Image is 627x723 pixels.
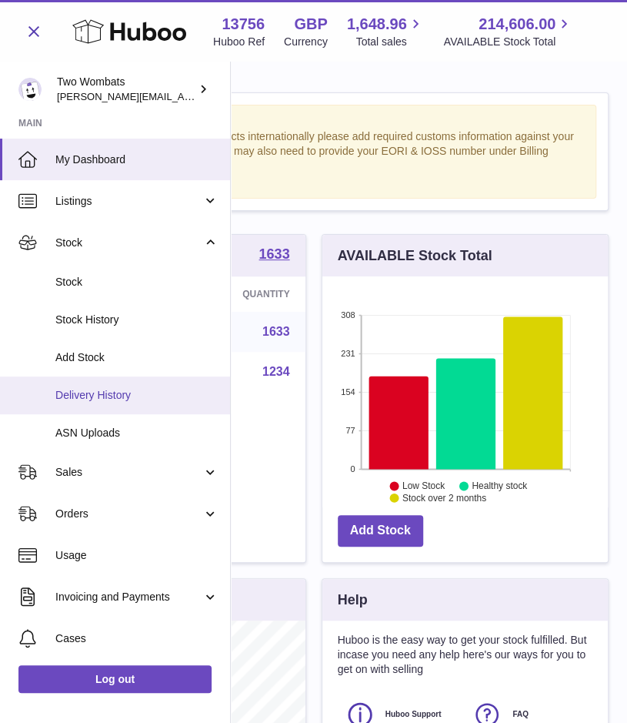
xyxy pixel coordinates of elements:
h3: Help [338,591,368,609]
p: Huboo is the easy way to get your stock fulfilled. But incase you need any help here's our ways f... [338,633,593,677]
span: Total sales [355,35,424,49]
strong: 1633 [258,247,289,261]
strong: Notice [39,113,588,128]
span: [PERSON_NAME][EMAIL_ADDRESS][PERSON_NAME][DOMAIN_NAME] [57,90,391,102]
a: 1633 [262,325,290,338]
th: Quantity [173,276,305,312]
span: 214,606.00 [479,14,555,35]
text: 154 [341,387,355,397]
span: Orders [55,507,202,521]
strong: 13756 [222,14,265,35]
text: 231 [341,349,355,358]
div: Currency [284,35,328,49]
div: If you're planning on sending your products internationally please add required customs informati... [39,129,588,189]
img: philip.carroll@twowombats.com [18,78,42,101]
span: My Dashboard [55,152,218,167]
a: Add Stock [338,515,423,547]
span: Add Stock [55,350,218,365]
a: 1,648.96 Total sales [347,14,425,49]
span: Sales [55,465,202,480]
span: Stock [55,275,218,290]
text: Stock over 2 months [402,493,485,504]
a: 1633 [258,247,289,264]
text: 0 [350,464,355,474]
span: 1,648.96 [347,14,407,35]
div: Huboo Ref [213,35,265,49]
span: Usage [55,548,218,563]
div: Two Wombats [57,75,195,104]
span: Invoicing and Payments [55,590,202,604]
span: Huboo Support [385,709,442,720]
strong: GBP [294,14,327,35]
span: AVAILABLE Stock Total [444,35,574,49]
span: FAQ [512,709,529,720]
a: Log out [18,665,212,693]
text: 308 [341,310,355,320]
a: 1234 [262,365,290,378]
span: Listings [55,194,202,209]
span: Stock History [55,313,218,327]
span: Delivery History [55,388,218,403]
span: Stock [55,236,202,250]
span: ASN Uploads [55,426,218,440]
h3: AVAILABLE Stock Total [338,246,492,265]
text: Low Stock [402,481,445,492]
span: Cases [55,631,218,646]
a: 214,606.00 AVAILABLE Stock Total [444,14,574,49]
text: 77 [345,426,355,435]
text: Healthy stock [472,481,528,492]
